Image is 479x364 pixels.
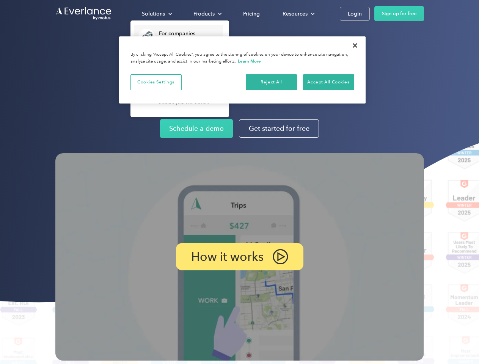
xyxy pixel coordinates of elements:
[159,30,219,38] div: For companies
[243,9,260,19] div: Pricing
[348,9,362,19] div: Login
[191,252,264,261] p: How it works
[142,9,165,19] div: Solutions
[340,7,370,21] a: Login
[275,7,321,20] div: Resources
[238,58,261,64] a: More information about your privacy, opens in a new tab
[283,9,308,19] div: Resources
[239,119,319,138] a: Get started for free
[236,7,267,20] a: Pricing
[374,6,424,21] a: Sign up for free
[303,74,354,90] button: Accept All Cookies
[193,9,215,19] div: Products
[130,74,182,90] button: Cookies Settings
[347,37,363,54] button: Close
[119,36,366,104] div: Privacy
[246,74,297,90] button: Reject All
[119,36,366,104] div: Cookie banner
[130,52,354,65] div: By clicking “Accept All Cookies”, you agree to the storing of cookies on your device to enhance s...
[130,20,229,117] nav: Solutions
[134,7,178,20] div: Solutions
[186,7,228,20] div: Products
[55,6,112,21] a: Go to homepage
[160,119,233,138] a: Schedule a demo
[134,25,223,50] a: For companiesEasy vehicle reimbursements
[56,45,94,61] input: Submit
